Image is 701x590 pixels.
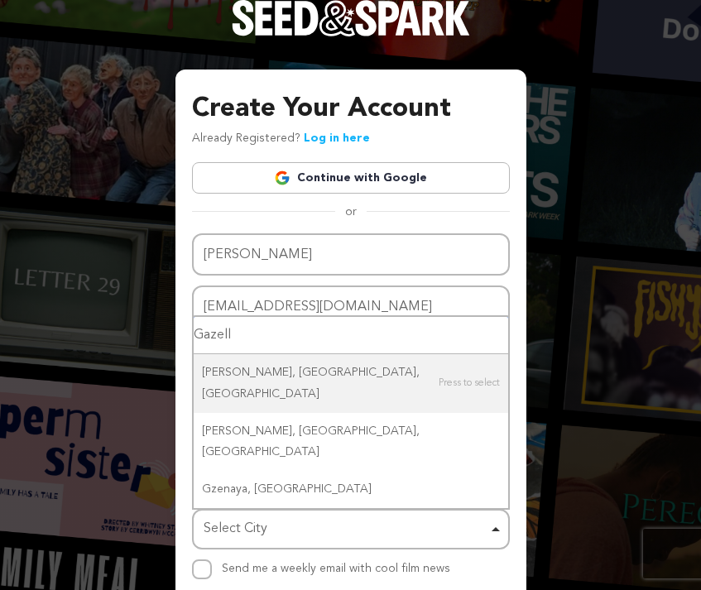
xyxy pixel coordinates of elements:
a: Continue with Google [192,162,510,194]
label: Send me a weekly email with cool film news [222,563,450,574]
p: Already Registered? [192,129,370,149]
div: Select City [204,517,488,541]
a: Log in here [304,132,370,144]
div: Gzenaya, [GEOGRAPHIC_DATA] [194,471,508,508]
input: Select City [194,317,508,354]
span: or [335,204,367,220]
input: Email address [192,285,510,328]
input: Name [192,233,510,276]
div: [PERSON_NAME], [GEOGRAPHIC_DATA], [GEOGRAPHIC_DATA] [194,413,508,471]
h3: Create Your Account [192,89,510,129]
div: [PERSON_NAME], [GEOGRAPHIC_DATA], [GEOGRAPHIC_DATA] [194,354,508,412]
img: Google logo [274,170,290,186]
